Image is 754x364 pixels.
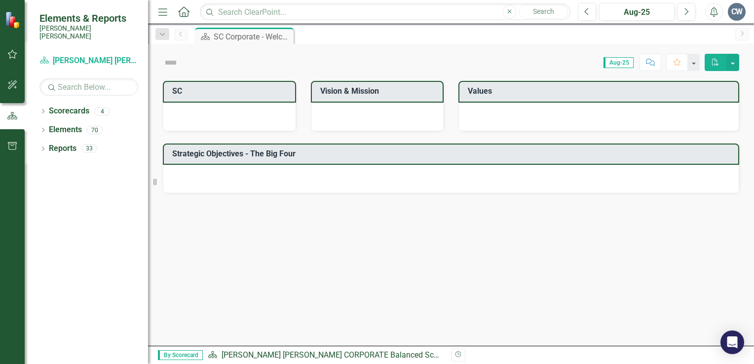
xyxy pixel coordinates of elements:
div: SC Corporate - Welcome to ClearPoint [214,31,291,43]
span: Aug-25 [603,57,634,68]
button: Aug-25 [599,3,675,21]
a: [PERSON_NAME] [PERSON_NAME] CORPORATE Balanced Scorecard [222,350,460,360]
h3: Values [468,87,733,96]
img: Not Defined [163,55,179,71]
a: [PERSON_NAME] [PERSON_NAME] CORPORATE Balanced Scorecard [39,55,138,67]
div: 33 [81,145,97,153]
h3: Vision & Mission [320,87,438,96]
div: » [208,350,444,361]
h3: Strategic Objectives - The Big Four [172,149,733,158]
a: Elements [49,124,82,136]
h3: SC [172,87,290,96]
div: 70 [87,126,103,134]
button: CW [728,3,746,21]
img: ClearPoint Strategy [5,11,23,29]
span: By Scorecard [158,350,203,360]
a: Reports [49,143,76,154]
small: [PERSON_NAME] [PERSON_NAME] [39,24,138,40]
div: Open Intercom Messenger [720,330,744,354]
button: Search [519,5,568,19]
input: Search Below... [39,78,138,96]
div: Aug-25 [603,6,671,18]
a: Scorecards [49,106,89,117]
span: Elements & Reports [39,12,138,24]
input: Search ClearPoint... [200,3,570,21]
span: Search [533,7,554,15]
div: 4 [94,107,110,115]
